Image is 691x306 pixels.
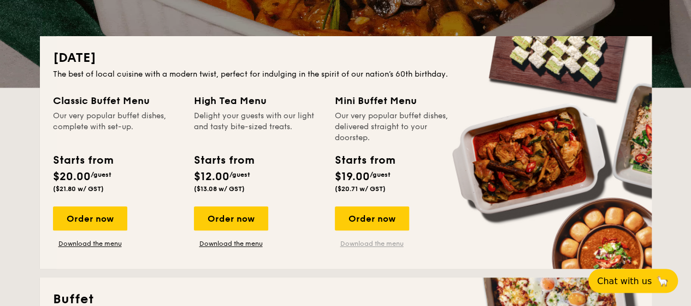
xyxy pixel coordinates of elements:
button: Chat with us🦙 [588,269,678,293]
a: Download the menu [194,239,268,248]
div: Classic Buffet Menu [53,93,181,108]
div: The best of local cuisine with a modern twist, perfect for indulging in the spirit of our nation’... [53,69,639,80]
div: Order now [335,206,409,230]
div: Order now [194,206,268,230]
span: $12.00 [194,170,229,183]
div: Mini Buffet Menu [335,93,463,108]
span: 🦙 [656,275,669,287]
div: Our very popular buffet dishes, delivered straight to your doorstep. [335,111,463,143]
a: Download the menu [335,239,409,248]
span: $20.00 [53,170,91,183]
div: Order now [53,206,127,230]
span: ($20.71 w/ GST) [335,185,386,193]
div: High Tea Menu [194,93,322,108]
span: /guest [370,171,391,178]
div: Our very popular buffet dishes, complete with set-up. [53,111,181,143]
span: ($21.80 w/ GST) [53,185,104,193]
span: Chat with us [597,276,652,286]
div: Delight your guests with our light and tasty bite-sized treats. [194,111,322,143]
span: /guest [229,171,250,178]
div: Starts from [335,152,394,169]
span: ($13.08 w/ GST) [194,185,245,193]
h2: [DATE] [53,49,639,67]
span: $19.00 [335,170,370,183]
a: Download the menu [53,239,127,248]
div: Starts from [53,152,113,169]
div: Starts from [194,152,253,169]
span: /guest [91,171,111,178]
